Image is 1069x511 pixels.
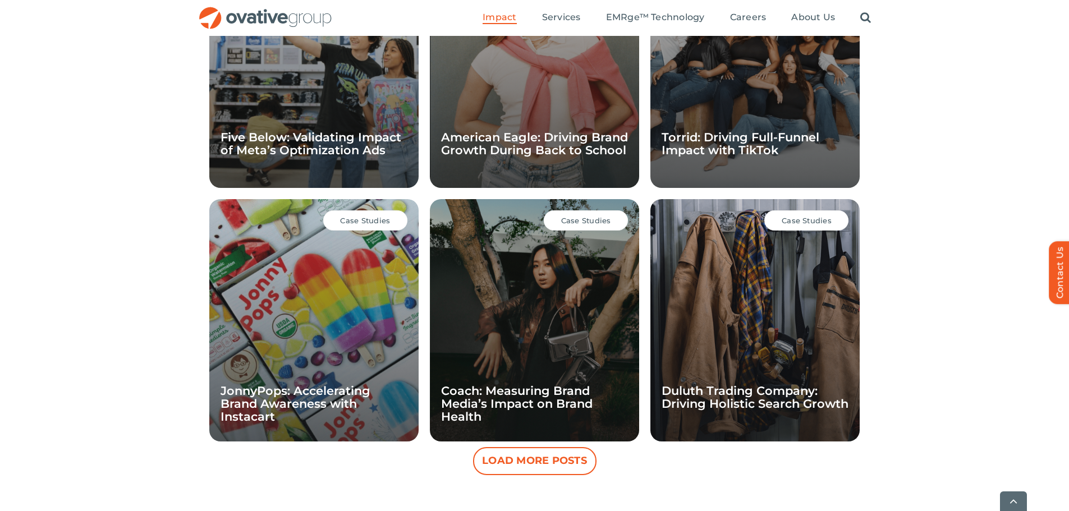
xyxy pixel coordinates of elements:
[221,130,401,157] a: Five Below: Validating Impact of Meta’s Optimization Ads
[483,12,516,24] a: Impact
[483,12,516,23] span: Impact
[473,447,597,475] button: Load More Posts
[662,384,848,411] a: Duluth Trading Company: Driving Holistic Search Growth
[542,12,581,24] a: Services
[730,12,767,23] span: Careers
[606,12,705,24] a: EMRge™ Technology
[542,12,581,23] span: Services
[860,12,871,24] a: Search
[730,12,767,24] a: Careers
[791,12,835,24] a: About Us
[198,6,333,16] a: OG_Full_horizontal_RGB
[606,12,705,23] span: EMRge™ Technology
[221,384,370,423] a: JonnyPops: Accelerating Brand Awareness with Instacart
[791,12,835,23] span: About Us
[441,384,593,423] a: Coach: Measuring Brand Media’s Impact on Brand Health
[441,130,628,157] a: American Eagle: Driving Brand Growth During Back to School
[662,130,819,157] a: Torrid: Driving Full-Funnel Impact with TikTok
